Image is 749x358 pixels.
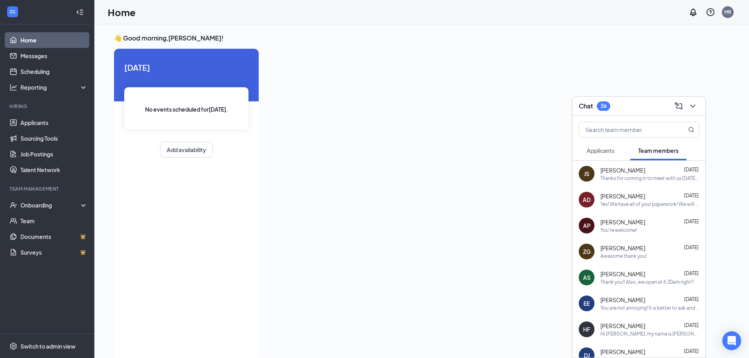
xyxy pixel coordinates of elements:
a: SurveysCrown [20,244,88,260]
div: You are not annoying! It is better to ask and than be wrong, so thank you! [600,305,699,311]
button: Add availability [160,142,213,158]
input: Search team member [579,122,672,137]
span: Team members [638,147,679,154]
svg: MagnifyingGlass [688,127,694,133]
h3: Chat [579,102,593,110]
span: [DATE] [684,296,699,302]
button: ChevronDown [686,100,699,112]
div: JS [584,170,589,178]
span: Applicants [587,147,615,154]
svg: QuestionInfo [706,7,715,17]
h3: 👋 Good morning, [PERSON_NAME] ! [114,34,705,42]
span: [DATE] [684,193,699,198]
div: Hiring [9,103,86,110]
div: Awesome thank you! [600,253,647,259]
a: Job Postings [20,146,88,162]
div: 36 [600,103,607,109]
div: HF [583,325,590,333]
div: Open Intercom Messenger [722,331,741,350]
a: Scheduling [20,64,88,79]
svg: WorkstreamLogo [9,8,17,16]
div: Team Management [9,185,86,192]
a: Home [20,32,88,48]
div: AP [583,222,591,229]
a: Sourcing Tools [20,130,88,146]
svg: Collapse [76,8,84,16]
div: EE [583,299,590,307]
svg: UserCheck [9,201,17,209]
div: AS [583,274,591,281]
div: Thanks for coming in to meet with us [DATE]! As a reminder please bring back all of your signed p... [600,175,699,182]
svg: ChevronDown [688,101,697,111]
span: [PERSON_NAME] [600,322,645,330]
div: Hi [PERSON_NAME], my name is [PERSON_NAME] and I am the Director of Talent here at CFA Altoona! I... [600,330,699,337]
a: Team [20,213,88,229]
div: Thank you!! Also, we open at 6:30am right? [600,279,694,285]
span: [PERSON_NAME] [600,218,645,226]
svg: ComposeMessage [674,101,683,111]
div: Switch to admin view [20,342,75,350]
svg: Settings [9,342,17,350]
span: [PERSON_NAME] [600,244,645,252]
span: [DATE] [684,322,699,328]
button: ComposeMessage [672,100,685,112]
svg: Notifications [688,7,698,17]
a: DocumentsCrown [20,229,88,244]
a: Applicants [20,115,88,130]
span: [DATE] [684,218,699,224]
div: MR [724,9,731,15]
div: You're welcome! [600,227,637,233]
div: AD [583,196,591,204]
svg: Analysis [9,83,17,91]
a: Talent Network [20,162,88,178]
span: [PERSON_NAME] [600,192,645,200]
span: [PERSON_NAME] [600,296,645,304]
div: ZG [583,248,591,255]
span: [PERSON_NAME] [600,166,645,174]
div: Reporting [20,83,88,91]
span: [PERSON_NAME] [600,348,645,356]
div: Yes! We have all of your paperwork! We will be reaching out soon for your next steps for next wee... [600,201,699,207]
span: [DATE] [684,167,699,173]
span: No events scheduled for [DATE] . [145,105,228,114]
span: [DATE] [684,270,699,276]
span: [PERSON_NAME] [600,270,645,278]
span: [DATE] [684,244,699,250]
h1: Home [108,6,136,19]
span: [DATE] [124,61,248,73]
a: Messages [20,48,88,64]
div: Onboarding [20,201,81,209]
span: [DATE] [684,348,699,354]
